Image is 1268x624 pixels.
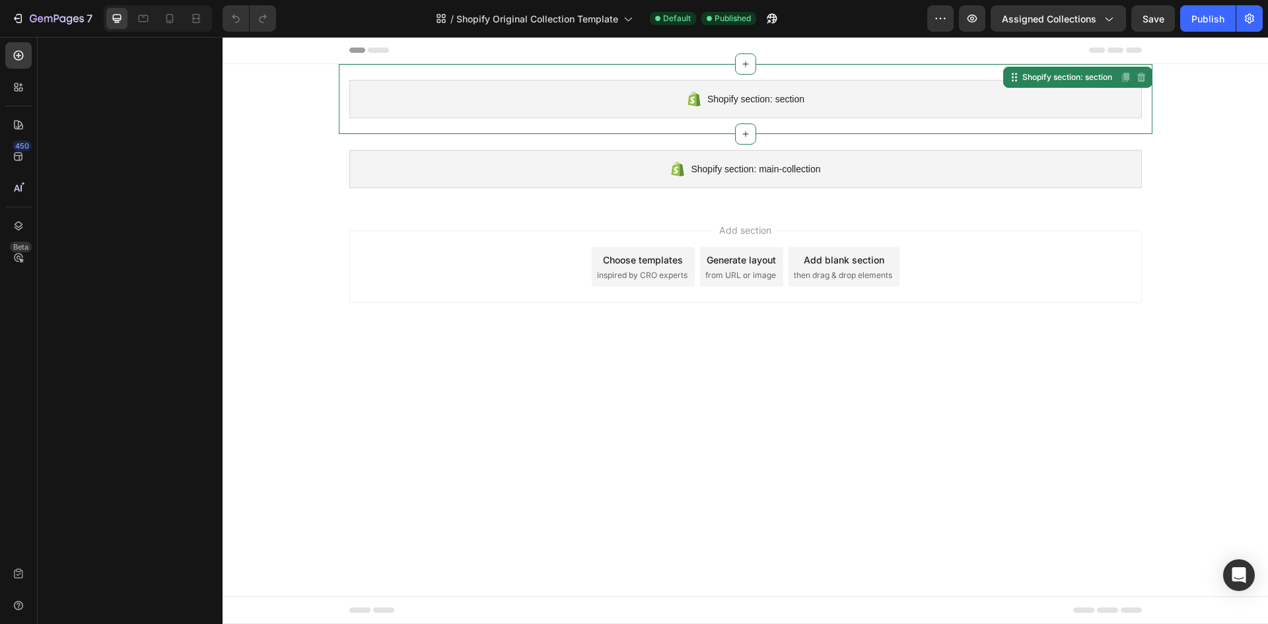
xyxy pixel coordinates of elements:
[374,232,465,244] span: inspired by CRO experts
[491,186,554,200] span: Add section
[1191,12,1224,26] div: Publish
[484,216,553,230] div: Generate layout
[1223,559,1255,591] div: Open Intercom Messenger
[468,124,598,140] span: Shopify section: main-collection
[1180,5,1236,32] button: Publish
[87,11,92,26] p: 7
[380,216,460,230] div: Choose templates
[10,242,32,252] div: Beta
[13,141,32,151] div: 450
[715,13,751,24] span: Published
[581,216,662,230] div: Add blank section
[663,13,691,24] span: Default
[1002,12,1096,26] span: Assigned Collections
[450,12,454,26] span: /
[1131,5,1175,32] button: Save
[456,12,618,26] span: Shopify Original Collection Template
[485,54,582,70] span: Shopify section: section
[5,5,98,32] button: 7
[223,5,276,32] div: Undo/Redo
[223,37,1268,624] iframe: Design area
[483,232,553,244] span: from URL or image
[571,232,670,244] span: then drag & drop elements
[991,5,1126,32] button: Assigned Collections
[1143,13,1164,24] span: Save
[797,34,892,46] div: Shopify section: section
